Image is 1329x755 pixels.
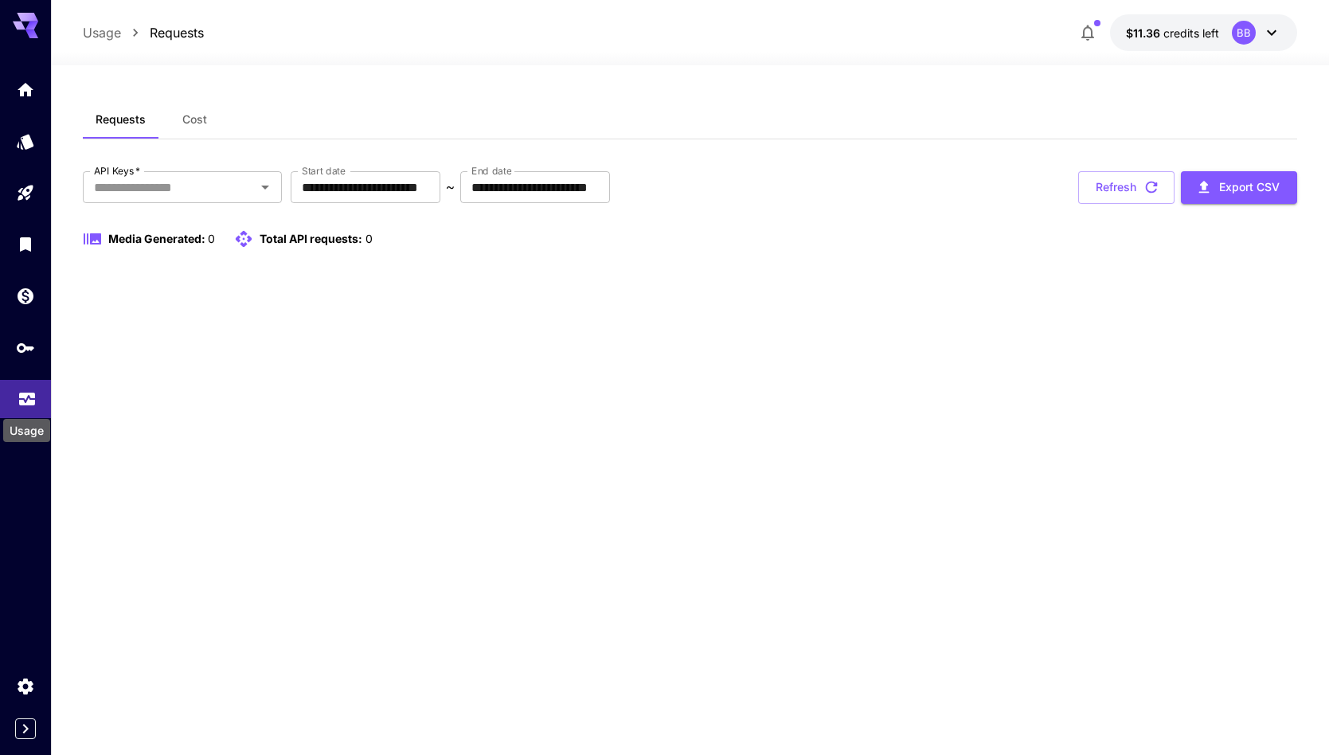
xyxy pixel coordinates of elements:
span: credits left [1163,26,1219,40]
label: API Keys [94,164,140,178]
div: Library [16,234,35,254]
span: Total API requests: [260,232,362,245]
p: ~ [446,178,455,197]
div: Models [16,131,35,151]
span: Media Generated: [108,232,205,245]
span: 0 [208,232,215,245]
div: API Keys [16,338,35,358]
span: Cost [182,112,207,127]
div: BB [1232,21,1256,45]
button: Refresh [1078,171,1175,204]
button: Open [254,176,276,198]
span: $11.36 [1126,26,1163,40]
a: Usage [83,23,121,42]
div: Playground [16,183,35,203]
div: Usage [18,384,37,404]
span: Requests [96,112,146,127]
div: $11.35546 [1126,25,1219,41]
nav: breadcrumb [83,23,204,42]
div: Settings [16,676,35,696]
div: Wallet [16,286,35,306]
label: Start date [302,164,346,178]
button: $11.35546BB [1110,14,1297,51]
label: End date [471,164,511,178]
span: 0 [365,232,373,245]
button: Expand sidebar [15,718,36,739]
div: Home [16,80,35,100]
a: Requests [150,23,204,42]
button: Export CSV [1181,171,1297,204]
div: Usage [3,419,50,442]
